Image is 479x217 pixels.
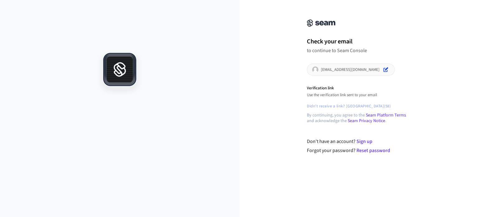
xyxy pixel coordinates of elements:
p: [EMAIL_ADDRESS][DOMAIN_NAME] [321,67,380,72]
button: Edit [382,66,389,73]
a: Reset password [356,147,390,154]
a: Seam Platform Terms [366,112,406,118]
img: Seam Console [307,19,336,27]
p: Verification link [307,86,412,91]
p: to continue to Seam Console [307,47,412,54]
div: Forgot your password? [307,147,412,154]
div: Don't have an account? [307,138,412,145]
p: Use the verification link sent to your email [307,92,412,97]
h1: Check your email [307,37,412,46]
p: By continuing, you agree to the and acknowledge the . [307,112,412,124]
a: Sign up [356,138,372,145]
a: Seam Privacy Notice [348,118,385,124]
